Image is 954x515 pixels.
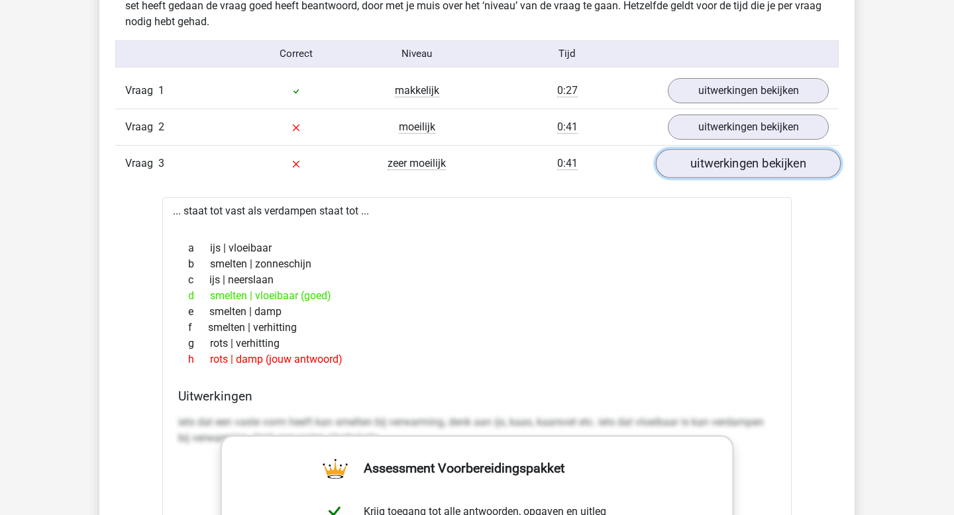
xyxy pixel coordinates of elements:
div: smelten | vloeibaar (goed) [178,288,776,304]
a: uitwerkingen bekijken [668,115,829,140]
span: Vraag [125,156,158,171]
div: smelten | damp [178,304,776,320]
h4: Uitwerkingen [178,389,776,404]
p: iets dat een vaste vorm heeft kan smelten bij verwarming, denk aan ijs, kaas, kaarsvet etc. iets ... [178,414,776,446]
span: 2 [158,120,164,133]
span: 0:27 [557,84,578,97]
span: makkelijk [395,84,439,97]
span: h [188,351,210,367]
span: 0:41 [557,120,578,134]
span: Vraag [125,83,158,99]
span: 3 [158,157,164,169]
span: 0:41 [557,157,578,170]
div: rots | verhitting [178,336,776,351]
span: f [188,320,208,336]
span: b [188,256,210,272]
span: a [188,240,210,256]
span: c [188,272,209,288]
span: Vraag [125,119,158,135]
div: smelten | zonneschijn [178,256,776,272]
div: Niveau [356,46,477,62]
a: uitwerkingen bekijken [656,149,841,178]
span: 1 [158,84,164,97]
div: ijs | vloeibaar [178,240,776,256]
div: Tijd [477,46,658,62]
span: d [188,288,210,304]
div: rots | damp (jouw antwoord) [178,351,776,367]
div: smelten | verhitting [178,320,776,336]
div: ijs | neerslaan [178,272,776,288]
a: uitwerkingen bekijken [668,78,829,103]
span: moeilijk [399,120,435,134]
span: zeer moeilijk [388,157,446,170]
span: g [188,336,210,351]
span: e [188,304,209,320]
div: Correct [237,46,357,62]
